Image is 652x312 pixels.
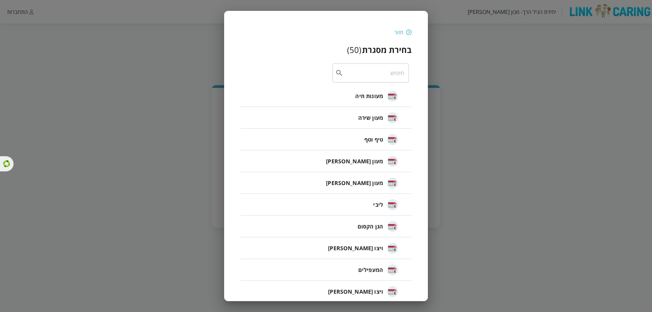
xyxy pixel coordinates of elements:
[373,201,383,209] span: ליבי
[387,134,398,145] img: טיף וטף
[387,221,398,232] img: הגן הקסום
[387,286,398,297] img: ויצו הרצוג
[328,244,383,252] span: ויצו [PERSON_NAME]
[362,44,412,55] h3: בחירת מסגרת
[364,135,383,144] span: טיף וטף
[328,288,383,296] span: ויצו [PERSON_NAME]
[355,92,383,100] span: מעונות חיה
[343,63,404,82] input: חיפוש
[387,91,398,102] img: מעונות חיה
[358,222,383,231] span: הגן הקסום
[387,112,398,123] img: מעון שירה
[326,179,383,187] span: מעון [PERSON_NAME]
[387,156,398,167] img: מעון כוכבה
[347,44,361,55] div: ( 50 )
[387,264,398,275] img: המעפילים
[326,157,383,165] span: מעון [PERSON_NAME]
[358,266,383,274] span: המעפילים
[387,178,398,188] img: מעון תמי
[387,199,398,210] img: ליבי
[387,243,398,254] img: ויצו רפפורט
[358,114,383,122] span: מעון שירה
[406,29,412,35] img: חזור
[394,29,403,36] div: חזור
